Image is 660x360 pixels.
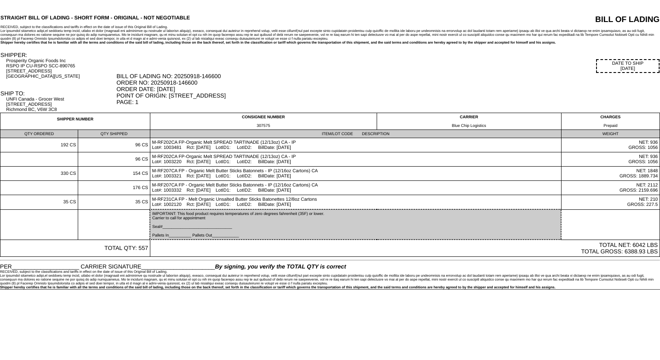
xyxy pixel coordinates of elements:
[0,195,78,210] td: 35 CS
[215,263,346,270] span: By signing, you verify the TOTAL QTY is correct
[6,97,115,112] div: UNFI Canada - Grocer West [STREET_ADDRESS] Richmond BC, V6W 3C8
[150,181,561,195] td: M-RF207CA FP - Organic Melt Butter Sticks Batonnets - IP (12/16oz Cartons) CA Lot#: 1003332 Rct: ...
[483,15,660,24] div: BILL OF LADING
[377,113,561,130] td: CARRIER
[596,59,660,73] div: DATE TO SHIP [DATE]
[150,167,561,181] td: M-RF207CA FP - Organic Melt Butter Sticks Batonnets - IP (12/16oz Cartons) CA Lot#: 1003321 Rct: ...
[0,52,116,58] div: SHIPPER:
[0,240,150,257] td: TOTAL QTY: 557
[78,138,150,152] td: 96 CS
[150,209,561,240] td: IMPORTANT: This food product requires temperatures of zero degrees fahrenheit (35F) or lower. Car...
[150,113,377,130] td: CONSIGNEE NUMBER
[561,195,660,210] td: NET: 210 GROSS: 227.5
[563,123,658,128] div: Prepaid
[150,152,561,167] td: M-RF202CA FP-Organic Melt SPREAD TARTINADE (12/13oz) CA - IP Lot#: 1003220 Rct: [DATE] LotID1: Lo...
[561,167,660,181] td: NET: 1848 GROSS: 1889.734
[379,123,559,128] div: Blue Chip Logistics
[0,167,78,181] td: 330 CS
[117,73,660,105] div: BILL OF LADING NO: 20250918-146600 ORDER NO: 20250918-146600 ORDER DATE: [DATE] POINT OF ORIGIN: ...
[78,181,150,195] td: 176 CS
[78,195,150,210] td: 35 CS
[152,123,375,128] div: 307575
[78,152,150,167] td: 96 CS
[150,240,660,257] td: TOTAL NET: 6042 LBS TOTAL GROSS: 6388.93 LBS
[0,138,78,152] td: 192 CS
[78,130,150,138] td: QTY SHIPPED
[0,130,78,138] td: QTY ORDERED
[150,195,561,210] td: M-RF231CA FP - Melt Organic Unsalted Butter Sticks Batonettes 12/8oz Cartons Lot#: 1002120 Rct: [...
[561,130,660,138] td: WEIGHT
[150,130,561,138] td: ITEM/LOT CODE DESCRIPTION
[0,113,150,130] td: SHIPPER NUMBER
[150,138,561,152] td: M-RF202CA FP-Organic Melt SPREAD TARTINADE (12/13oz) CA - IP Lot#: 1003481 Rct: [DATE] LotID1: Lo...
[561,113,660,130] td: CHARGES
[6,58,115,79] div: Prosperity Organic Foods Inc RSPO IP CU-RSPO SCC-890765 [STREET_ADDRESS] [GEOGRAPHIC_DATA][US_STATE]
[561,138,660,152] td: NET: 936 GROSS: 1056
[561,152,660,167] td: NET: 936 GROSS: 1056
[78,167,150,181] td: 154 CS
[0,41,660,44] div: Shipper hereby certifies that he is familiar with all the terms and conditions of the said bill o...
[561,181,660,195] td: NET: 2112 GROSS: 2159.696
[0,90,116,97] div: SHIP TO:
